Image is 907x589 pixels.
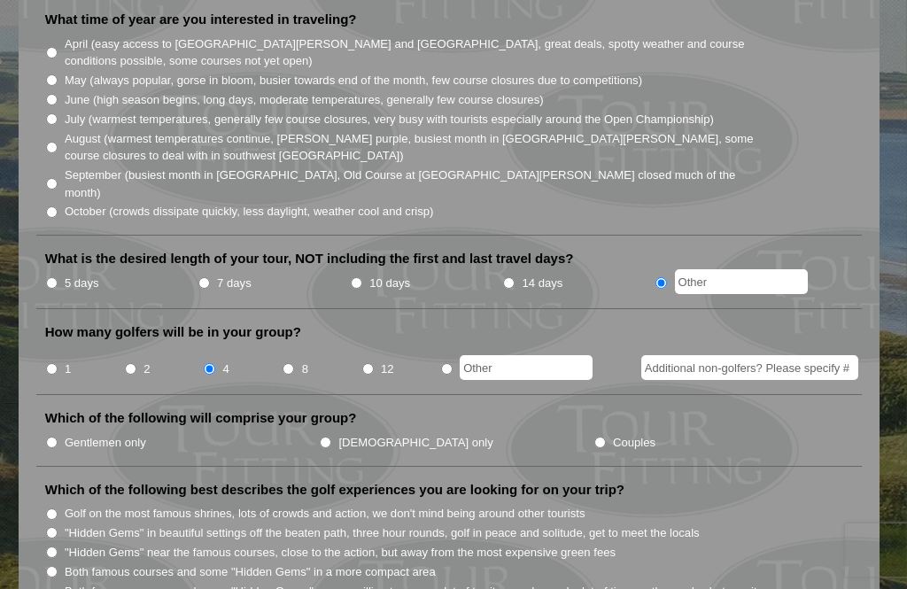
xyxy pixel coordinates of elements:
[613,434,655,452] label: Couples
[302,360,308,378] label: 8
[45,250,574,267] label: What is the desired length of your tour, NOT including the first and last travel days?
[45,409,357,427] label: Which of the following will comprise your group?
[45,323,301,341] label: How many golfers will be in your group?
[522,275,562,292] label: 14 days
[45,11,357,28] label: What time of year are you interested in traveling?
[222,360,229,378] label: 4
[65,167,764,201] label: September (busiest month in [GEOGRAPHIC_DATA], Old Course at [GEOGRAPHIC_DATA][PERSON_NAME] close...
[65,35,764,70] label: April (easy access to [GEOGRAPHIC_DATA][PERSON_NAME] and [GEOGRAPHIC_DATA], great deals, spotty w...
[338,434,492,452] label: [DEMOGRAPHIC_DATA] only
[65,360,71,378] label: 1
[381,360,394,378] label: 12
[369,275,410,292] label: 10 days
[65,563,436,581] label: Both famous courses and some "Hidden Gems" in a more compact area
[143,360,150,378] label: 2
[65,111,714,128] label: July (warmest temperatures, generally few course closures, very busy with tourists especially aro...
[65,130,764,165] label: August (warmest temperatures continue, [PERSON_NAME] purple, busiest month in [GEOGRAPHIC_DATA][P...
[460,355,593,380] input: Other
[65,505,585,523] label: Golf on the most famous shrines, lots of crowds and action, we don't mind being around other tour...
[641,355,858,380] input: Additional non-golfers? Please specify #
[65,72,642,89] label: May (always popular, gorse in bloom, busier towards end of the month, few course closures due to ...
[65,524,700,542] label: "Hidden Gems" in beautiful settings off the beaten path, three hour rounds, golf in peace and sol...
[217,275,252,292] label: 7 days
[45,481,624,499] label: Which of the following best describes the golf experiences you are looking for on your trip?
[65,434,146,452] label: Gentlemen only
[65,275,99,292] label: 5 days
[65,203,434,221] label: October (crowds dissipate quickly, less daylight, weather cool and crisp)
[65,91,544,109] label: June (high season begins, long days, moderate temperatures, generally few course closures)
[65,544,616,562] label: "Hidden Gems" near the famous courses, close to the action, but away from the most expensive gree...
[675,269,808,294] input: Other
